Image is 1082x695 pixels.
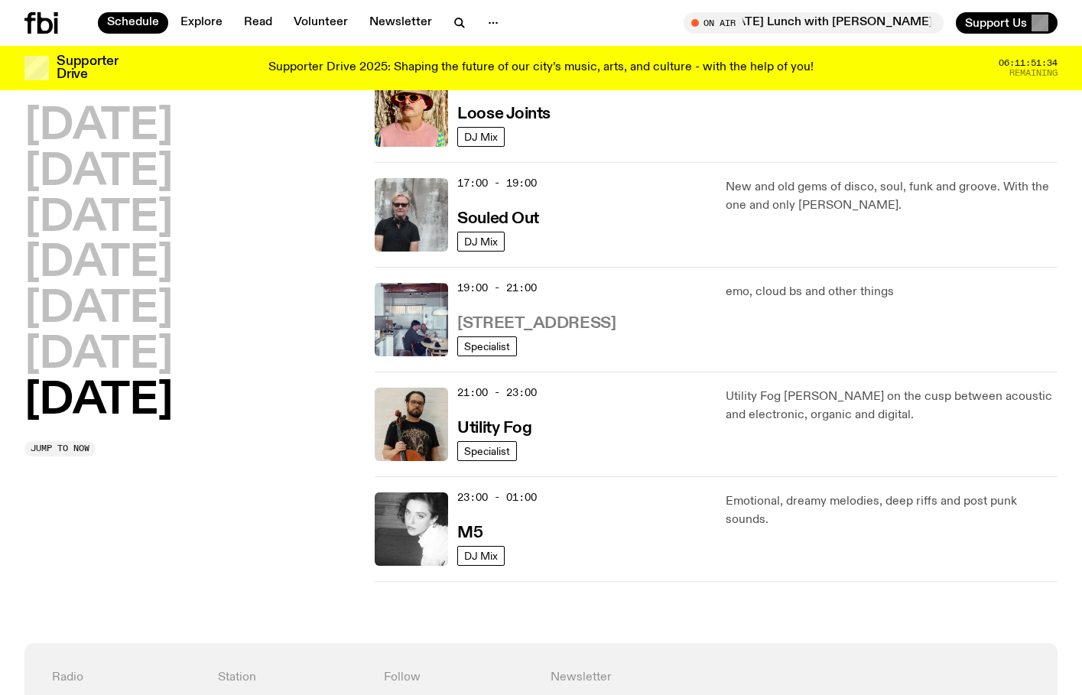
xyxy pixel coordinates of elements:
[1009,69,1058,77] span: Remaining
[457,441,517,461] a: Specialist
[726,492,1058,529] p: Emotional, dreamy melodies, deep riffs and post punk sounds.
[457,281,537,295] span: 19:00 - 21:00
[457,522,483,541] a: M5
[24,288,173,331] button: [DATE]
[375,73,448,147] img: Tyson stands in front of a paperbark tree wearing orange sunglasses, a suede bucket hat and a pin...
[24,441,96,456] button: Jump to now
[457,208,539,227] a: Souled Out
[999,59,1058,67] span: 06:11:51:34
[360,12,441,34] a: Newsletter
[218,671,366,685] h4: Station
[457,490,537,505] span: 23:00 - 01:00
[31,444,89,453] span: Jump to now
[464,445,510,456] span: Specialist
[464,550,498,561] span: DJ Mix
[457,313,616,332] a: [STREET_ADDRESS]
[57,55,118,81] h3: Supporter Drive
[464,131,498,142] span: DJ Mix
[24,380,173,423] button: [DATE]
[284,12,357,34] a: Volunteer
[457,103,551,122] a: Loose Joints
[457,316,616,332] h3: [STREET_ADDRESS]
[457,127,505,147] a: DJ Mix
[965,16,1027,30] span: Support Us
[457,336,517,356] a: Specialist
[457,232,505,252] a: DJ Mix
[375,283,448,356] img: Pat sits at a dining table with his profile facing the camera. Rhea sits to his left facing the c...
[375,388,448,461] img: Peter holds a cello, wearing a black graphic tee and glasses. He looks directly at the camera aga...
[235,12,281,34] a: Read
[24,334,173,377] button: [DATE]
[457,106,551,122] h3: Loose Joints
[956,12,1058,34] button: Support Us
[726,283,1058,301] p: emo, cloud bs and other things
[726,178,1058,215] p: New and old gems of disco, soul, funk and groove. With the one and only [PERSON_NAME].
[726,388,1058,424] p: Utility Fog [PERSON_NAME] on the cusp between acoustic and electronic, organic and digital.
[24,197,173,240] button: [DATE]
[171,12,232,34] a: Explore
[375,178,448,252] img: Stephen looks directly at the camera, wearing a black tee, black sunglasses and headphones around...
[457,546,505,566] a: DJ Mix
[98,12,168,34] a: Schedule
[457,211,539,227] h3: Souled Out
[384,671,531,685] h4: Follow
[268,61,814,75] p: Supporter Drive 2025: Shaping the future of our city’s music, arts, and culture - with the help o...
[684,12,944,34] button: On Air[DATE] Lunch with [PERSON_NAME] and [PERSON_NAME] // Junipo Interview
[464,235,498,247] span: DJ Mix
[24,242,173,285] button: [DATE]
[551,671,864,685] h4: Newsletter
[457,421,531,437] h3: Utility Fog
[457,525,483,541] h3: M5
[457,417,531,437] a: Utility Fog
[24,151,173,194] button: [DATE]
[457,385,537,400] span: 21:00 - 23:00
[24,106,173,148] button: [DATE]
[464,340,510,352] span: Specialist
[52,671,200,685] h4: Radio
[375,492,448,566] img: A black and white photo of Lilly wearing a white blouse and looking up at the camera.
[457,176,537,190] span: 17:00 - 19:00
